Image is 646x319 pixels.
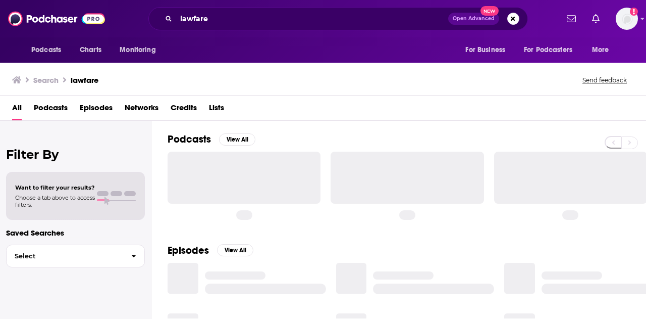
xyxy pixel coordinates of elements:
span: For Podcasters [524,43,572,57]
button: open menu [517,40,587,60]
button: Show profile menu [616,8,638,30]
a: Charts [73,40,107,60]
p: Saved Searches [6,228,145,238]
button: View All [219,133,255,146]
span: Podcasts [31,43,61,57]
span: Choose a tab above to access filters. [15,194,95,208]
svg: Add a profile image [630,8,638,16]
h3: lawfare [71,75,98,85]
a: Show notifications dropdown [588,10,604,27]
a: Podcasts [34,100,68,120]
button: open menu [458,40,518,60]
span: More [592,43,609,57]
div: Search podcasts, credits, & more... [148,7,528,30]
h2: Filter By [6,147,145,162]
a: Lists [209,100,224,120]
button: Send feedback [579,76,630,84]
a: Credits [171,100,197,120]
span: Monitoring [120,43,155,57]
a: Networks [125,100,158,120]
a: Episodes [80,100,113,120]
a: All [12,100,22,120]
h2: Episodes [168,244,209,257]
span: Logged in as megcassidy [616,8,638,30]
a: PodcastsView All [168,133,255,146]
h3: Search [33,75,59,85]
span: New [480,6,499,16]
span: Open Advanced [453,16,495,21]
button: View All [217,244,253,256]
span: Want to filter your results? [15,184,95,191]
button: Open AdvancedNew [448,13,499,25]
button: Select [6,245,145,267]
input: Search podcasts, credits, & more... [176,11,448,27]
span: For Business [465,43,505,57]
img: User Profile [616,8,638,30]
a: Show notifications dropdown [563,10,580,27]
img: Podchaser - Follow, Share and Rate Podcasts [8,9,105,28]
h2: Podcasts [168,133,211,146]
span: Charts [80,43,101,57]
a: EpisodesView All [168,244,253,257]
button: open menu [585,40,622,60]
button: open menu [113,40,169,60]
button: open menu [24,40,74,60]
span: Select [7,253,123,259]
